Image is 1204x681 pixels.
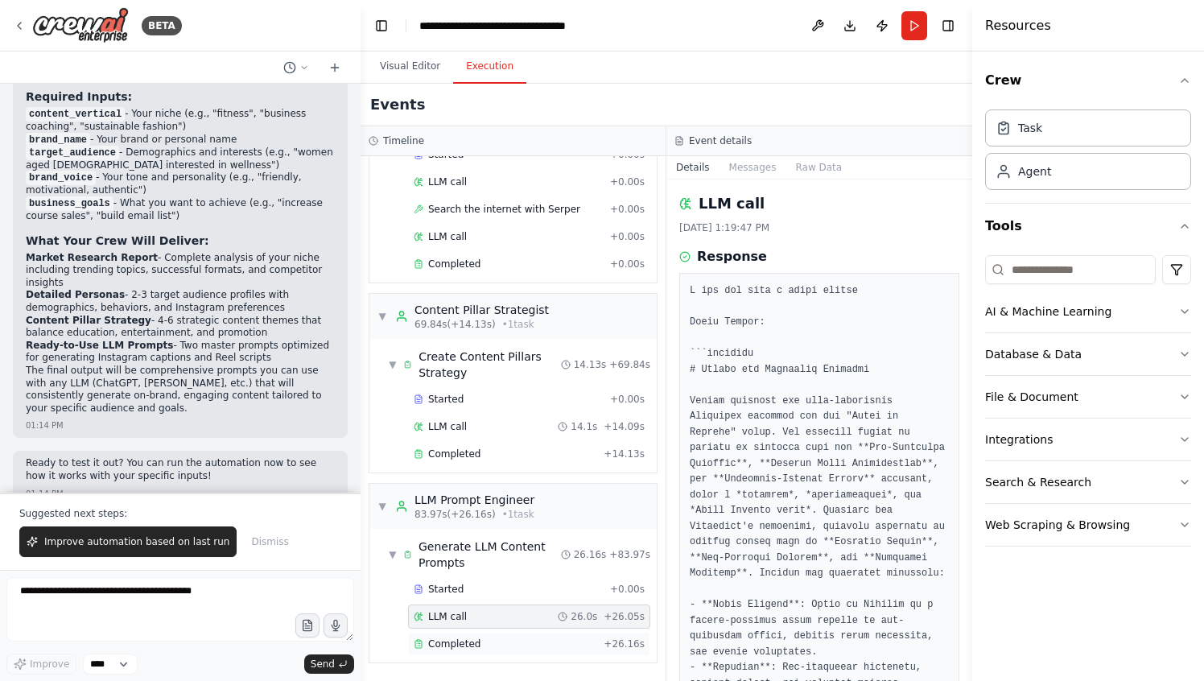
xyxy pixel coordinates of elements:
[604,420,645,433] span: + 14.09s
[1018,120,1042,136] div: Task
[26,89,335,105] h3: Required Inputs:
[985,16,1051,35] h4: Resources
[324,613,348,638] button: Click to speak your automation idea
[26,340,335,365] li: - Two master prompts optimized for generating Instagram captions and Reel scripts
[26,488,64,500] div: 01:14 PM
[19,507,341,520] p: Suggested next steps:
[453,50,526,84] button: Execution
[428,230,467,243] span: LLM call
[610,393,645,406] span: + 0.00s
[571,420,597,433] span: 14.1s
[604,638,645,650] span: + 26.16s
[277,58,315,77] button: Switch to previous chat
[26,147,335,172] li: - Demographics and interests (e.g., "women aged [DEMOGRAPHIC_DATA] interested in wellness")
[1018,163,1051,180] div: Agent
[26,197,335,223] li: - What you want to achieve (e.g., "increase course sales", "build email list")
[32,7,129,43] img: Logo
[985,517,1130,533] div: Web Scraping & Browsing
[428,393,464,406] span: Started
[428,420,467,433] span: LLM call
[610,258,645,270] span: + 0.00s
[26,457,335,482] p: Ready to test it out? You can run the automation now to see how it works with your specific inputs!
[502,508,534,521] span: • 1 task
[414,492,534,508] div: LLM Prompt Engineer
[985,249,1191,559] div: Tools
[26,315,335,340] li: - 4-6 strategic content themes that balance education, entertainment, and promotion
[689,134,752,147] h3: Event details
[428,203,580,216] span: Search the internet with Serper
[26,419,64,431] div: 01:14 PM
[985,474,1091,490] div: Search & Research
[419,18,600,34] nav: breadcrumb
[985,376,1191,418] button: File & Document
[377,310,387,323] span: ▼
[26,340,173,351] strong: Ready-to-Use LLM Prompts
[414,318,496,331] span: 69.84s (+14.13s)
[937,14,959,37] button: Hide right sidebar
[26,315,151,326] strong: Content Pillar Strategy
[697,247,767,266] h3: Response
[243,526,296,557] button: Dismiss
[985,303,1111,320] div: AI & Machine Learning
[985,58,1191,103] button: Crew
[985,103,1191,203] div: Crew
[414,302,549,318] div: Content Pillar Strategist
[985,389,1078,405] div: File & Document
[428,448,480,460] span: Completed
[251,535,288,548] span: Dismiss
[26,134,335,147] li: - Your brand or personal name
[985,346,1082,362] div: Database & Data
[370,93,425,116] h2: Events
[610,175,645,188] span: + 0.00s
[666,156,720,179] button: Details
[389,548,397,561] span: ▼
[44,535,229,548] span: Improve automation based on last run
[574,548,607,561] span: 26.16s
[610,203,645,216] span: + 0.00s
[609,358,650,371] span: + 69.84s
[985,419,1191,460] button: Integrations
[985,291,1191,332] button: AI & Machine Learning
[295,613,320,638] button: Upload files
[985,204,1191,249] button: Tools
[26,289,335,314] li: - 2-3 target audience profiles with demographics, behaviors, and Instagram preferences
[26,146,119,160] code: target_audience
[610,230,645,243] span: + 0.00s
[6,654,76,675] button: Improve
[419,539,561,571] div: Generate LLM Content Prompts
[679,221,959,234] div: [DATE] 1:19:47 PM
[571,610,597,623] span: 26.0s
[19,526,237,557] button: Improve automation based on last run
[26,196,113,211] code: business_goals
[26,289,125,300] strong: Detailed Personas
[322,58,348,77] button: Start a new chat
[419,349,560,381] div: Create Content Pillars Strategy
[383,134,424,147] h3: Timeline
[389,358,397,371] span: ▼
[985,461,1191,503] button: Search & Research
[985,431,1053,448] div: Integrations
[428,583,464,596] span: Started
[428,258,480,270] span: Completed
[610,583,645,596] span: + 0.00s
[304,654,354,674] button: Send
[370,14,393,37] button: Hide left sidebar
[26,171,96,185] code: brand_voice
[26,233,335,249] h3: What Your Crew Will Deliver:
[26,252,158,263] strong: Market Research Report
[699,192,765,215] h2: LLM call
[30,658,69,671] span: Improve
[604,448,645,460] span: + 14.13s
[428,175,467,188] span: LLM call
[311,658,335,671] span: Send
[414,508,496,521] span: 83.97s (+26.16s)
[26,171,335,197] li: - Your tone and personality (e.g., "friendly, motivational, authentic")
[985,504,1191,546] button: Web Scraping & Browsing
[502,318,534,331] span: • 1 task
[785,156,851,179] button: Raw Data
[428,638,480,650] span: Completed
[985,333,1191,375] button: Database & Data
[26,365,335,415] p: The final output will be comprehensive prompts you can use with any LLM (ChatGPT, [PERSON_NAME], ...
[428,610,467,623] span: LLM call
[720,156,786,179] button: Messages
